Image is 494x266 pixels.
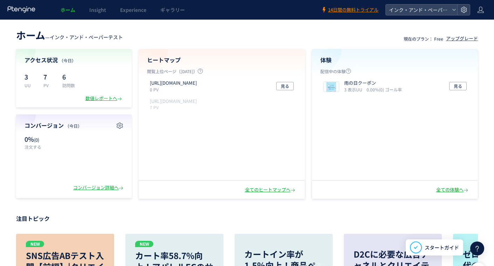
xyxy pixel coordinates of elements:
[446,35,478,42] div: アップグレード
[25,82,35,88] p: UU
[147,56,297,64] h4: ヒートマップ
[245,187,297,193] div: 全てのヒートマップへ
[281,82,289,90] span: 見る
[321,7,378,13] a: 14日間の無料トライアル
[387,5,449,15] span: インク・アンド・ペーパーテスト
[25,121,123,129] h4: コンバージョン
[367,86,402,92] i: 0.00%(0) ゴール率
[320,56,470,64] h4: 体験
[135,241,153,247] p: NEW
[150,98,197,105] p: https://share.fcoop-enjoy.jp/tooltest/b
[328,7,378,13] span: 14日間の無料トライアル
[85,95,123,102] div: 数値レポートへ
[436,187,469,193] div: 全ての体験へ
[404,36,443,42] p: 現在のプラン： Free
[344,86,365,92] i: 3 表示UU
[62,82,75,88] p: 訪問数
[61,6,75,13] span: ホーム
[425,244,459,251] span: スタートガイド
[43,71,54,82] p: 7
[454,82,462,90] span: 見る
[449,82,467,90] button: 見る
[65,123,82,129] span: （今日）
[26,241,44,247] p: NEW
[25,135,70,144] p: 0%
[150,104,200,110] p: 7 PV
[276,82,294,90] button: 見る
[16,213,478,224] p: 注目トピック
[150,80,197,86] p: http://share.fcoop-enjoy.jp/tooltest/b
[16,28,123,42] div: —
[147,68,297,77] p: 閲覧上位ページ（[DATE]）
[323,82,339,92] img: 4c4c66fb926bde3a5564295c8cf573631754963546104.png
[89,6,106,13] span: Insight
[160,6,185,13] span: ギャラリー
[43,82,54,88] p: PV
[150,86,200,92] p: 0 PV
[62,71,75,82] p: 6
[344,80,399,86] p: 雨の日クーポン
[25,144,70,150] p: 注文する
[120,6,146,13] span: Experience
[25,56,123,64] h4: アクセス状況
[16,28,45,42] span: ホーム
[73,184,125,191] div: コンバージョン詳細へ
[50,34,123,41] span: インク・アンド・ペーパーテスト
[25,71,35,82] p: 3
[59,57,76,63] span: （今日）
[320,68,470,77] p: 配信中の体験
[34,136,39,143] span: (0)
